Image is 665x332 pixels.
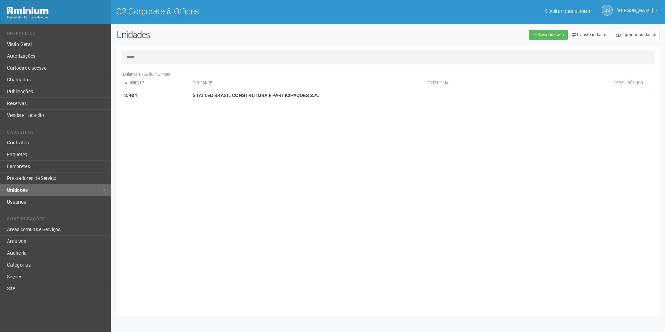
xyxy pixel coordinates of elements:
li: Configurações [7,216,106,224]
th: Ocupante: activate to sort column ascending [190,78,425,89]
img: Minium [7,7,49,14]
h1: O2 Corporate & Offices [116,7,383,16]
th: Categoria: activate to sort column ascending [425,78,603,89]
div: Exibindo 1-732 de 732 itens [121,71,655,78]
strong: 2/404 [124,93,137,98]
strong: STATLED BRASIL CONSTRUTORA E PARTICIPAÇÕES S.A. [193,93,319,98]
th: Perfil público: activate to sort column ascending [603,78,655,89]
a: Nova unidade [529,30,568,40]
a: [PERSON_NAME] [616,9,658,14]
li: Operacional [7,31,106,39]
th: Unidade: activate to sort column descending [121,78,190,89]
span: Jeferson Souza [616,1,654,13]
h2: Unidades [116,30,337,40]
a: Voltar para o portal [545,8,591,14]
li: Cadastros [7,130,106,137]
a: Importar unidades [612,30,660,40]
a: Transferir dados [569,30,611,40]
div: Painel do Administrador [7,14,106,21]
a: JS [602,5,613,16]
